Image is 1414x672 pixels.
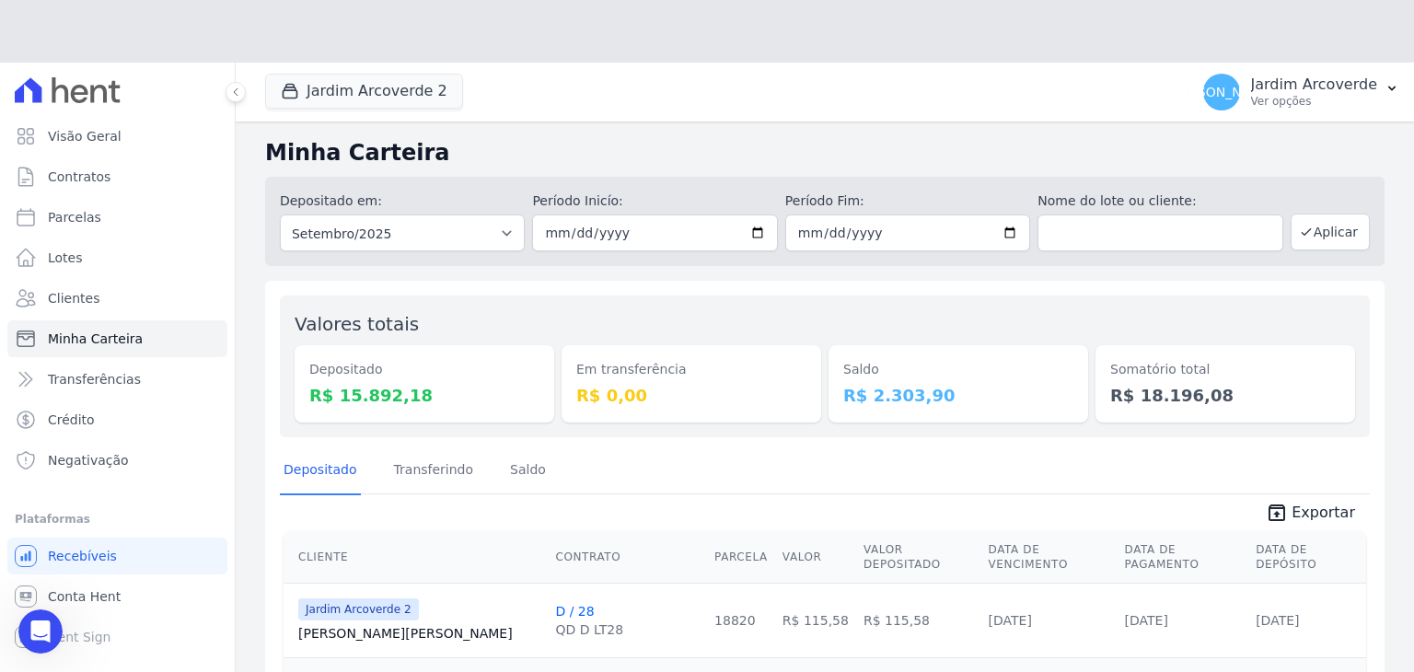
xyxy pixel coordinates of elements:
[1251,75,1377,94] p: Jardim Arcoverde
[309,360,539,379] dt: Depositado
[7,442,227,479] a: Negativação
[1037,191,1282,211] label: Nome do lote ou cliente:
[1256,613,1299,628] a: [DATE]
[390,447,478,495] a: Transferindo
[48,289,99,307] span: Clientes
[280,447,361,495] a: Depositado
[295,313,419,335] label: Valores totais
[714,613,756,628] a: 18820
[48,208,101,226] span: Parcelas
[1125,613,1168,628] a: [DATE]
[1248,531,1366,584] th: Data de Depósito
[843,383,1073,408] dd: R$ 2.303,90
[48,587,121,606] span: Conta Hent
[1251,94,1377,109] p: Ver opções
[280,193,382,208] label: Depositado em:
[48,249,83,267] span: Lotes
[576,360,806,379] dt: Em transferência
[856,583,981,657] td: R$ 115,58
[48,168,110,186] span: Contratos
[775,531,856,584] th: Valor
[15,508,220,530] div: Plataformas
[7,158,227,195] a: Contratos
[48,370,141,388] span: Transferências
[7,361,227,398] a: Transferências
[707,531,775,584] th: Parcela
[1167,86,1274,98] span: [PERSON_NAME]
[7,538,227,574] a: Recebíveis
[506,447,550,495] a: Saldo
[284,531,548,584] th: Cliente
[7,118,227,155] a: Visão Geral
[1110,383,1340,408] dd: R$ 18.196,08
[843,360,1073,379] dt: Saldo
[532,191,777,211] label: Período Inicío:
[856,531,981,584] th: Valor Depositado
[48,451,129,469] span: Negativação
[1251,502,1370,527] a: unarchive Exportar
[7,320,227,357] a: Minha Carteira
[989,613,1032,628] a: [DATE]
[7,578,227,615] a: Conta Hent
[576,383,806,408] dd: R$ 0,00
[555,620,623,639] div: QD D LT28
[1291,214,1370,250] button: Aplicar
[309,383,539,408] dd: R$ 15.892,18
[1110,360,1340,379] dt: Somatório total
[1188,66,1414,118] button: [PERSON_NAME] Jardim Arcoverde Ver opções
[7,401,227,438] a: Crédito
[48,330,143,348] span: Minha Carteira
[785,191,1030,211] label: Período Fim:
[48,547,117,565] span: Recebíveis
[48,411,95,429] span: Crédito
[1292,502,1355,524] span: Exportar
[548,531,707,584] th: Contrato
[48,127,122,145] span: Visão Geral
[7,280,227,317] a: Clientes
[775,583,856,657] td: R$ 115,58
[265,74,463,109] button: Jardim Arcoverde 2
[555,604,594,619] a: D / 28
[981,531,1118,584] th: Data de Vencimento
[7,199,227,236] a: Parcelas
[18,609,63,654] iframe: Intercom live chat
[1266,502,1288,524] i: unarchive
[265,136,1385,169] h2: Minha Carteira
[298,624,540,643] a: [PERSON_NAME][PERSON_NAME]
[1118,531,1249,584] th: Data de Pagamento
[298,598,419,620] span: Jardim Arcoverde 2
[7,239,227,276] a: Lotes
